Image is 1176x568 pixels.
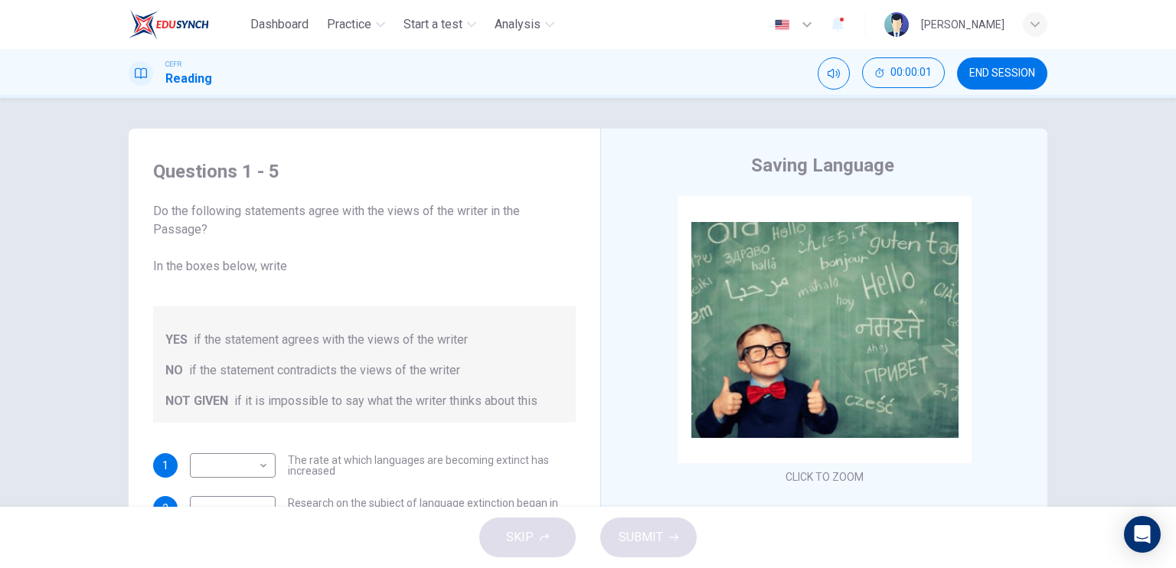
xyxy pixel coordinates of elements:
[194,331,468,349] span: if the statement agrees with the views of the writer
[129,9,209,40] img: EduSynch logo
[862,57,945,88] button: 00:00:01
[165,361,183,380] span: NO
[288,455,576,476] span: The rate at which languages are becoming extinct has increased
[862,57,945,90] div: Hide
[921,15,1004,34] div: [PERSON_NAME]
[1124,516,1161,553] div: Open Intercom Messenger
[488,11,560,38] button: Analysis
[321,11,391,38] button: Practice
[234,392,537,410] span: if it is impossible to say what the writer thinks about this
[288,498,576,519] span: Research on the subject of language extinction began in the 1990s
[969,67,1035,80] span: END SESSION
[957,57,1047,90] button: END SESSION
[250,15,309,34] span: Dashboard
[129,9,244,40] a: EduSynch logo
[189,361,460,380] span: if the statement contradicts the views of the writer
[495,15,541,34] span: Analysis
[751,153,894,178] h4: Saving Language
[403,15,462,34] span: Start a test
[162,503,168,514] span: 2
[884,12,909,37] img: Profile picture
[153,159,576,184] h4: Questions 1 - 5
[165,59,181,70] span: CEFR
[165,70,212,88] h1: Reading
[165,331,188,349] span: YES
[162,460,168,471] span: 1
[153,202,576,276] span: Do the following statements agree with the views of the writer in the Passage? In the boxes below...
[890,67,932,79] span: 00:00:01
[244,11,315,38] button: Dashboard
[773,19,792,31] img: en
[165,392,228,410] span: NOT GIVEN
[818,57,850,90] div: Mute
[397,11,482,38] button: Start a test
[327,15,371,34] span: Practice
